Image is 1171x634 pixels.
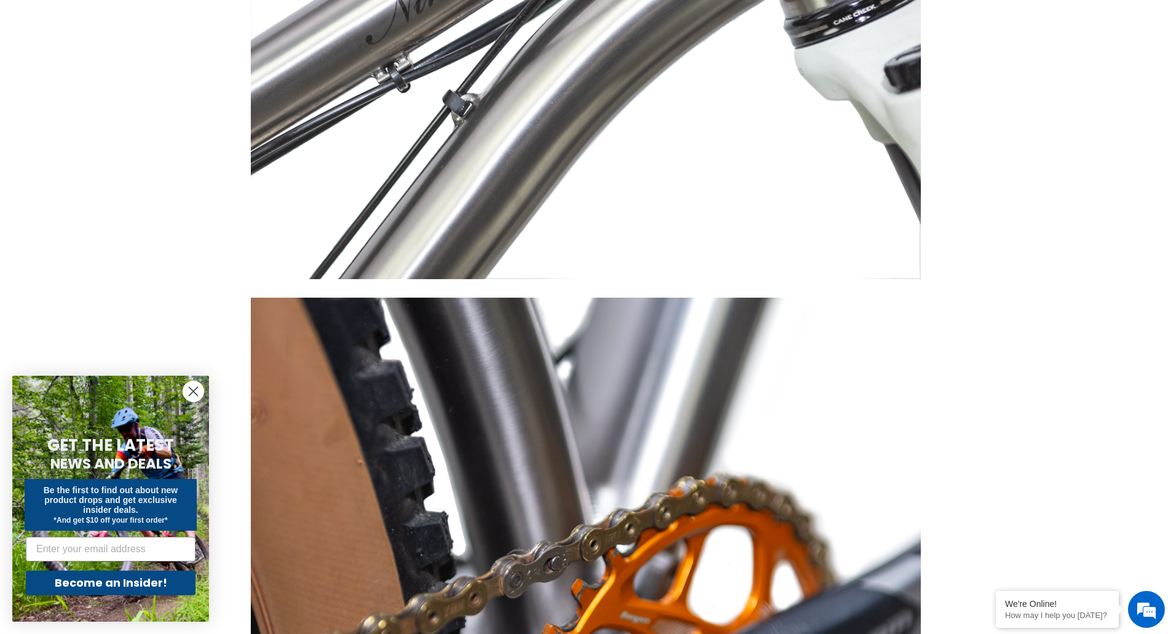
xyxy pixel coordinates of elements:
div: Minimize live chat window [202,6,231,36]
div: Chat with us now [82,69,225,85]
div: Navigation go back [14,68,32,86]
button: Become an Insider! [26,571,195,595]
span: We're online! [71,155,170,279]
textarea: Type your message and hit 'Enter' [6,336,234,379]
img: d_696896380_company_1647369064580_696896380 [39,61,70,92]
span: NEWS AND DEALS [50,454,172,474]
span: *And get $10 off your first order* [53,516,167,525]
span: GET THE LATEST [47,434,174,456]
div: We're Online! [1005,599,1110,609]
span: Be the first to find out about new product drops and get exclusive insider deals. [44,485,178,515]
input: Enter your email address [26,537,195,561]
button: Close dialog [183,381,204,402]
p: How may I help you today? [1005,611,1110,620]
